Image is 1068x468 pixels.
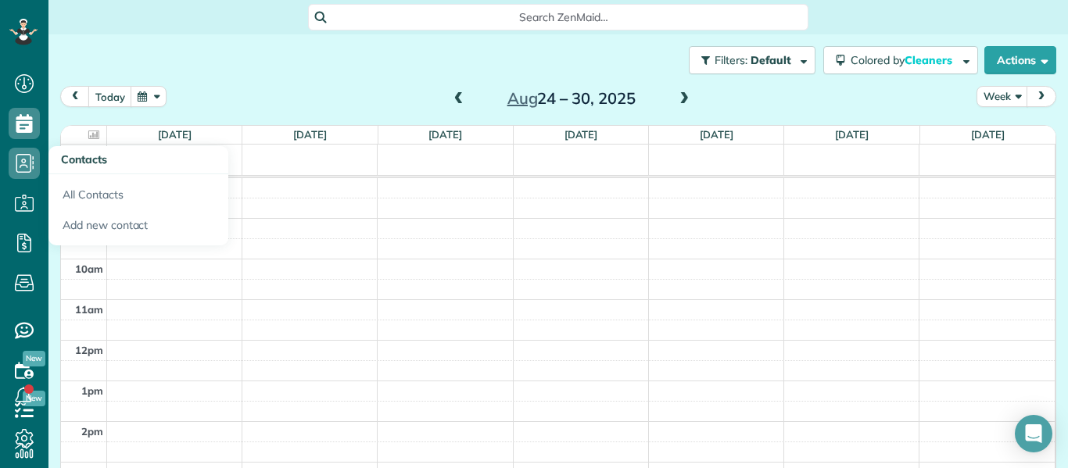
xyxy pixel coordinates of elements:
[977,86,1028,107] button: Week
[48,174,228,210] a: All Contacts
[60,86,90,107] button: prev
[75,344,103,356] span: 12pm
[700,128,733,141] a: [DATE]
[158,128,192,141] a: [DATE]
[507,88,538,108] span: Aug
[689,46,815,74] button: Filters: Default
[681,46,815,74] a: Filters: Default
[75,263,103,275] span: 10am
[61,152,107,166] span: Contacts
[75,303,103,316] span: 11am
[905,53,955,67] span: Cleaners
[88,86,132,107] button: today
[1015,415,1052,452] div: Open Intercom Messenger
[428,128,462,141] a: [DATE]
[81,384,103,397] span: 1pm
[823,46,978,74] button: Colored byCleaners
[851,53,958,67] span: Colored by
[751,53,792,67] span: Default
[474,90,669,107] h2: 24 – 30, 2025
[23,351,45,366] span: New
[48,210,228,246] a: Add new contact
[984,46,1056,74] button: Actions
[81,425,103,438] span: 2pm
[715,53,747,67] span: Filters:
[1027,86,1056,107] button: next
[293,128,327,141] a: [DATE]
[835,128,869,141] a: [DATE]
[971,128,1005,141] a: [DATE]
[564,128,598,141] a: [DATE]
